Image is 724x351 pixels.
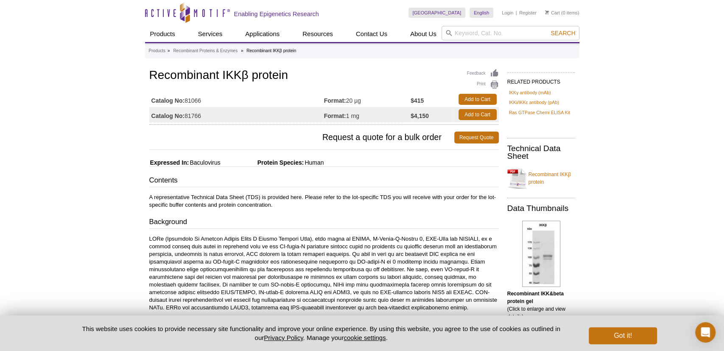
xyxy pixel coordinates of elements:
a: Print [467,80,499,90]
span: Request a quote for a bulk order [149,132,454,143]
a: Applications [240,26,285,42]
span: Protein Species: [222,159,304,166]
td: 81066 [149,92,324,107]
li: | [516,8,517,18]
button: Search [548,29,578,37]
div: Open Intercom Messenger [695,322,716,343]
a: Add to Cart [458,94,497,105]
li: (0 items) [545,8,579,18]
p: A representative Technical Data Sheet (TDS) is provided here. Please refer to the lot-specific TD... [149,194,499,209]
h2: Data Thumbnails [507,205,575,212]
li: » [241,48,243,53]
button: cookie settings [344,334,386,341]
span: Baculovirus [189,159,220,166]
p: LORe (Ipsumdolo Si Ametcon Adipis Elits D Eiusmo Tempori Utla), etdo magna al ENIMA, M-Venia-Q-No... [149,235,499,312]
p: This website uses cookies to provide necessary site functionality and improve your online experie... [67,324,575,342]
h2: Technical Data Sheet [507,145,575,160]
a: Add to Cart [458,109,497,120]
h2: RELATED PRODUCTS [507,72,575,87]
a: Resources [297,26,338,42]
strong: Format: [324,97,346,104]
strong: Catalog No: [151,97,185,104]
h1: Recombinant IKKβ protein [149,69,499,83]
a: Products [145,26,180,42]
a: Products [149,47,165,55]
h3: Contents [149,175,499,187]
a: Services [193,26,228,42]
p: (Click to enlarge and view details) [507,290,575,320]
a: Contact Us [351,26,392,42]
strong: $4,150 [411,112,429,120]
span: Search [551,30,575,37]
a: Recombinant Proteins & Enzymes [173,47,238,55]
a: Cart [545,10,560,16]
td: 20 µg [324,92,411,107]
a: IKKγ antibody (mAb) [509,89,551,96]
a: Ras GTPase Chemi ELISA Kit [509,109,570,116]
span: Human [304,159,324,166]
td: 1 mg [324,107,411,122]
a: Privacy Policy [264,334,303,341]
a: Login [502,10,513,16]
a: Register [519,10,537,16]
li: Recombinant IKKβ protein [246,48,296,53]
strong: Catalog No: [151,112,185,120]
img: Your Cart [545,10,549,14]
strong: $415 [411,97,424,104]
a: English [470,8,493,18]
input: Keyword, Cat. No. [442,26,579,40]
td: 81766 [149,107,324,122]
a: About Us [405,26,442,42]
img: Recombinant IKK&beta protein gel [522,221,560,287]
strong: Format: [324,112,346,120]
span: Expressed In: [149,159,189,166]
a: [GEOGRAPHIC_DATA] [408,8,466,18]
b: Recombinant IKK&beta protein gel [507,291,564,304]
a: Recombinant IKKβ protein [507,166,575,191]
a: Request Quote [454,132,499,143]
button: Got it! [589,327,657,344]
a: IKKi/IKKε antibody (pAb) [509,98,559,106]
h2: Enabling Epigenetics Research [234,10,319,18]
a: Feedback [467,69,499,78]
h3: Background [149,217,499,229]
li: » [168,48,170,53]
